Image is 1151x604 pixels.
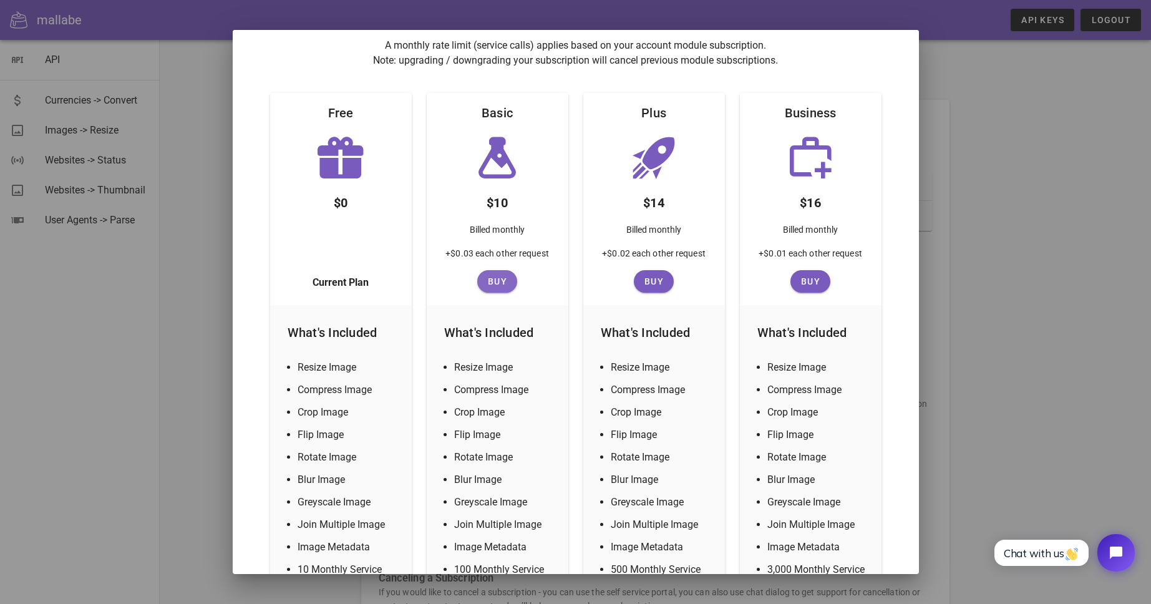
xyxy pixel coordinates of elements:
[298,495,399,510] li: Greyscale Image
[434,313,561,353] div: What's Included
[477,270,517,293] button: Buy
[298,562,399,592] li: 10 Monthly Service Calls
[591,313,717,353] div: What's Included
[981,524,1145,582] iframe: Tidio Chat
[454,405,556,420] li: Crop Image
[611,495,712,510] li: Greyscale Image
[454,495,556,510] li: Greyscale Image
[611,360,712,375] li: Resize Image
[767,427,869,442] li: Flip Image
[324,183,358,218] div: $0
[747,313,874,353] div: What's Included
[298,405,399,420] li: Crop Image
[767,405,869,420] li: Crop Image
[278,313,404,353] div: What's Included
[611,382,712,397] li: Compress Image
[454,427,556,442] li: Flip Image
[767,472,869,487] li: Blur Image
[460,218,535,246] div: Billed monthly
[611,472,712,487] li: Blur Image
[313,275,369,290] span: Current Plan
[749,246,872,270] div: +$0.01 each other request
[477,183,518,218] div: $10
[767,360,869,375] li: Resize Image
[298,382,399,397] li: Compress Image
[611,517,712,532] li: Join Multiple Image
[611,405,712,420] li: Crop Image
[298,427,399,442] li: Flip Image
[790,270,830,293] button: Buy
[767,562,869,592] li: 3,000 Monthly Service Calls
[298,472,399,487] li: Blur Image
[631,93,676,133] div: Plus
[634,270,674,293] button: Buy
[454,382,556,397] li: Compress Image
[767,517,869,532] li: Join Multiple Image
[611,562,712,592] li: 500 Monthly Service Calls
[454,450,556,465] li: Rotate Image
[795,276,825,286] span: Buy
[454,517,556,532] li: Join Multiple Image
[592,246,716,270] div: +$0.02 each other request
[639,276,669,286] span: Buy
[298,517,399,532] li: Join Multiple Image
[298,360,399,375] li: Resize Image
[454,472,556,487] li: Blur Image
[472,93,523,133] div: Basic
[454,360,556,375] li: Resize Image
[454,540,556,555] li: Image Metadata
[298,450,399,465] li: Rotate Image
[611,540,712,555] li: Image Metadata
[611,427,712,442] li: Flip Image
[633,183,674,218] div: $14
[767,540,869,555] li: Image Metadata
[454,562,556,592] li: 100 Monthly Service Calls
[767,495,869,510] li: Greyscale Image
[318,93,364,133] div: Free
[790,183,831,218] div: $16
[616,218,691,246] div: Billed monthly
[482,276,512,286] span: Buy
[435,246,559,270] div: +$0.03 each other request
[773,218,848,246] div: Billed monthly
[767,382,869,397] li: Compress Image
[270,38,881,68] p: A monthly rate limit (service calls) applies based on your account module subscription. Note: upg...
[298,540,399,555] li: Image Metadata
[775,93,847,133] div: Business
[767,450,869,465] li: Rotate Image
[611,450,712,465] li: Rotate Image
